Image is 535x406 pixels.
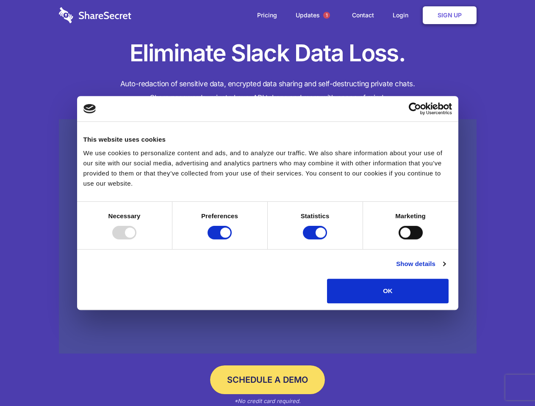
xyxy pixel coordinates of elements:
div: This website uses cookies [83,134,452,145]
em: *No credit card required. [234,398,301,404]
a: Usercentrics Cookiebot - opens in a new window [378,102,452,115]
h1: Eliminate Slack Data Loss. [59,38,477,69]
strong: Necessary [108,212,141,219]
a: Show details [396,259,445,269]
a: Contact [344,2,383,28]
div: We use cookies to personalize content and ads, and to analyze our traffic. We also share informat... [83,148,452,189]
a: Login [384,2,421,28]
strong: Marketing [395,212,426,219]
h4: Auto-redaction of sensitive data, encrypted data sharing and self-destructing private chats. Shar... [59,77,477,105]
strong: Preferences [201,212,238,219]
span: 1 [323,12,330,19]
a: Wistia video thumbnail [59,119,477,354]
a: Pricing [249,2,286,28]
button: OK [327,279,449,303]
img: logo [83,104,96,113]
strong: Statistics [301,212,330,219]
a: Sign Up [423,6,477,24]
a: Schedule a Demo [210,365,325,394]
img: logo-wordmark-white-trans-d4663122ce5f474addd5e946df7df03e33cb6a1c49d2221995e7729f52c070b2.svg [59,7,131,23]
